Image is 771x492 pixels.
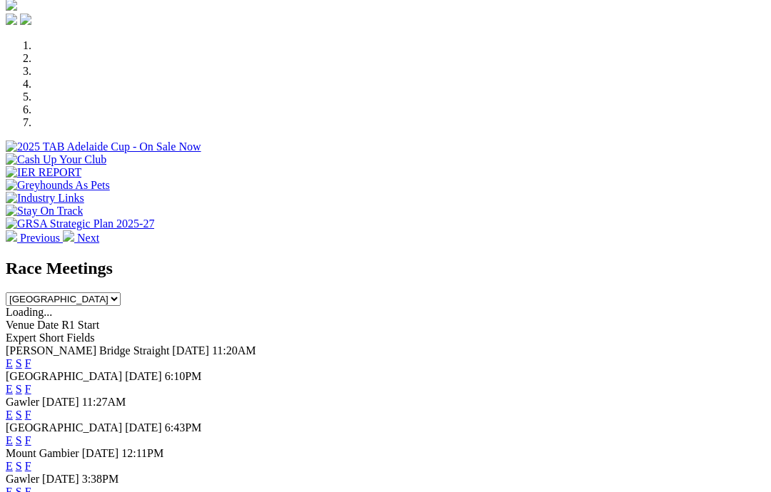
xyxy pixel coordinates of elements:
[20,14,31,25] img: twitter.svg
[25,409,31,421] a: F
[16,383,22,395] a: S
[82,447,119,459] span: [DATE]
[212,344,256,357] span: 11:20AM
[25,383,31,395] a: F
[39,332,64,344] span: Short
[6,319,34,331] span: Venue
[6,166,81,179] img: IER REPORT
[42,396,79,408] span: [DATE]
[16,357,22,369] a: S
[6,332,36,344] span: Expert
[6,409,13,421] a: E
[6,153,106,166] img: Cash Up Your Club
[125,370,162,382] span: [DATE]
[42,473,79,485] span: [DATE]
[6,217,154,230] img: GRSA Strategic Plan 2025-27
[61,319,99,331] span: R1 Start
[6,192,84,205] img: Industry Links
[77,232,99,244] span: Next
[6,14,17,25] img: facebook.svg
[6,179,110,192] img: Greyhounds As Pets
[16,409,22,421] a: S
[6,205,83,217] img: Stay On Track
[6,306,52,318] span: Loading...
[6,232,63,244] a: Previous
[6,140,201,153] img: 2025 TAB Adelaide Cup - On Sale Now
[6,447,79,459] span: Mount Gambier
[16,434,22,446] a: S
[66,332,94,344] span: Fields
[6,230,17,242] img: chevron-left-pager-white.svg
[6,370,122,382] span: [GEOGRAPHIC_DATA]
[165,370,202,382] span: 6:10PM
[25,460,31,472] a: F
[82,473,119,485] span: 3:38PM
[6,421,122,434] span: [GEOGRAPHIC_DATA]
[63,230,74,242] img: chevron-right-pager-white.svg
[6,460,13,472] a: E
[6,396,39,408] span: Gawler
[20,232,60,244] span: Previous
[82,396,126,408] span: 11:27AM
[165,421,202,434] span: 6:43PM
[6,383,13,395] a: E
[6,357,13,369] a: E
[121,447,163,459] span: 12:11PM
[25,434,31,446] a: F
[6,344,169,357] span: [PERSON_NAME] Bridge Straight
[125,421,162,434] span: [DATE]
[16,460,22,472] a: S
[63,232,99,244] a: Next
[6,434,13,446] a: E
[6,259,765,278] h2: Race Meetings
[37,319,59,331] span: Date
[6,473,39,485] span: Gawler
[172,344,209,357] span: [DATE]
[25,357,31,369] a: F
